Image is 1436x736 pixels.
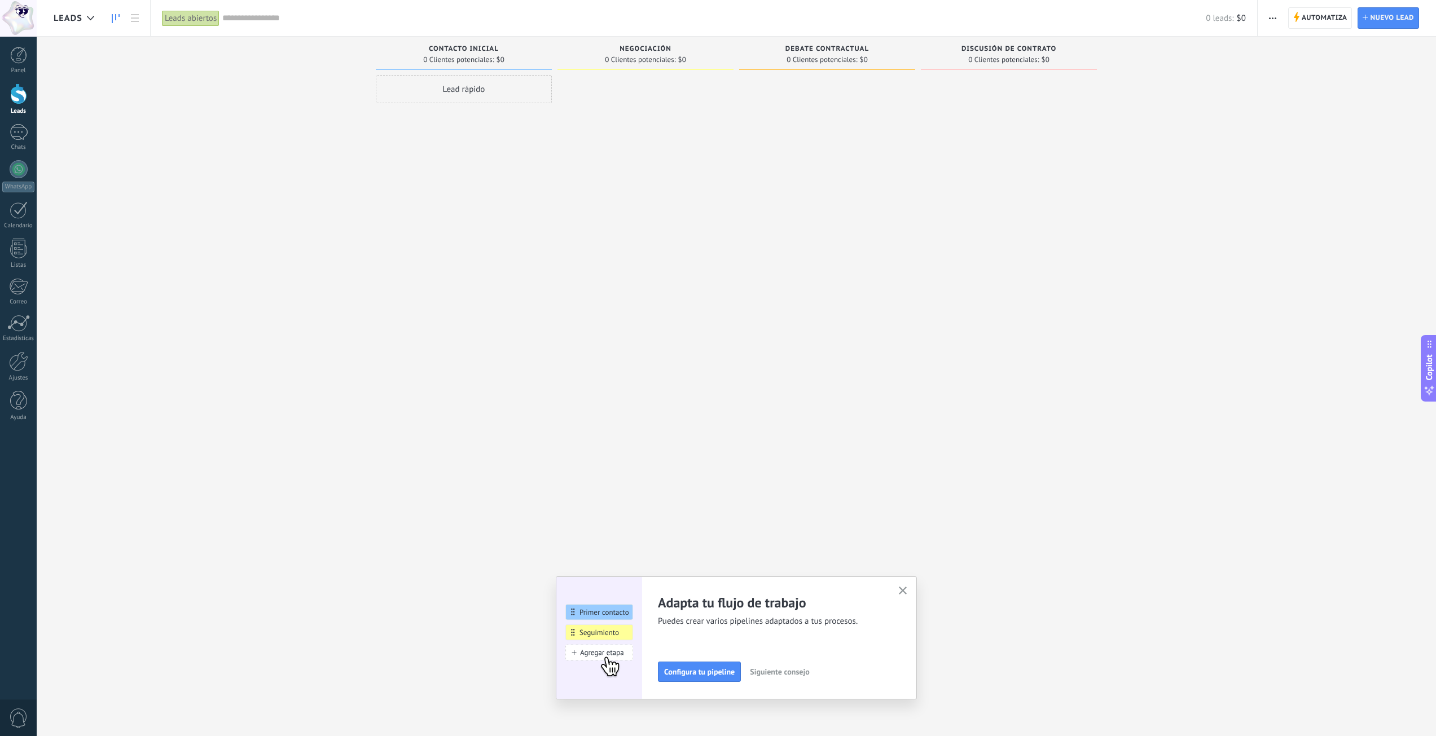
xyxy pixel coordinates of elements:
a: Leads [106,7,125,29]
a: Nuevo lead [1358,7,1419,29]
span: Negociación [620,45,671,53]
span: Copilot [1424,354,1435,380]
span: Configura tu pipeline [664,668,735,676]
div: Discusión de contrato [926,45,1091,55]
div: Negociación [563,45,728,55]
div: WhatsApp [2,182,34,192]
span: 0 Clientes potenciales: [423,56,494,63]
span: Discusión de contrato [961,45,1056,53]
div: Correo [2,298,35,306]
div: Leads abiertos [162,10,219,27]
span: $0 [678,56,686,63]
div: Estadísticas [2,335,35,342]
div: Calendario [2,222,35,230]
span: Debate contractual [785,45,869,53]
button: Más [1264,7,1281,29]
span: Puedes crear varios pipelines adaptados a tus procesos. [658,616,885,627]
span: $0 [1042,56,1049,63]
span: Siguiente consejo [750,668,809,676]
div: Ajustes [2,374,35,382]
span: 0 Clientes potenciales: [968,56,1039,63]
div: Ayuda [2,414,35,421]
span: Leads [54,13,82,24]
span: Nuevo lead [1370,8,1414,28]
span: 0 Clientes potenciales: [787,56,857,63]
span: $0 [497,56,504,63]
div: Listas [2,262,35,269]
div: Leads [2,108,35,115]
div: Panel [2,67,35,74]
span: $0 [860,56,868,63]
span: 0 Clientes potenciales: [605,56,675,63]
a: Automatiza [1288,7,1352,29]
span: $0 [1237,13,1246,24]
div: Lead rápido [376,75,552,103]
h2: Adapta tu flujo de trabajo [658,594,885,611]
button: Configura tu pipeline [658,662,741,682]
span: 0 leads: [1206,13,1233,24]
div: Contacto inicial [381,45,546,55]
span: Contacto inicial [429,45,499,53]
a: Lista [125,7,144,29]
button: Siguiente consejo [745,663,814,680]
span: Automatiza [1302,8,1347,28]
div: Chats [2,144,35,151]
div: Debate contractual [745,45,910,55]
